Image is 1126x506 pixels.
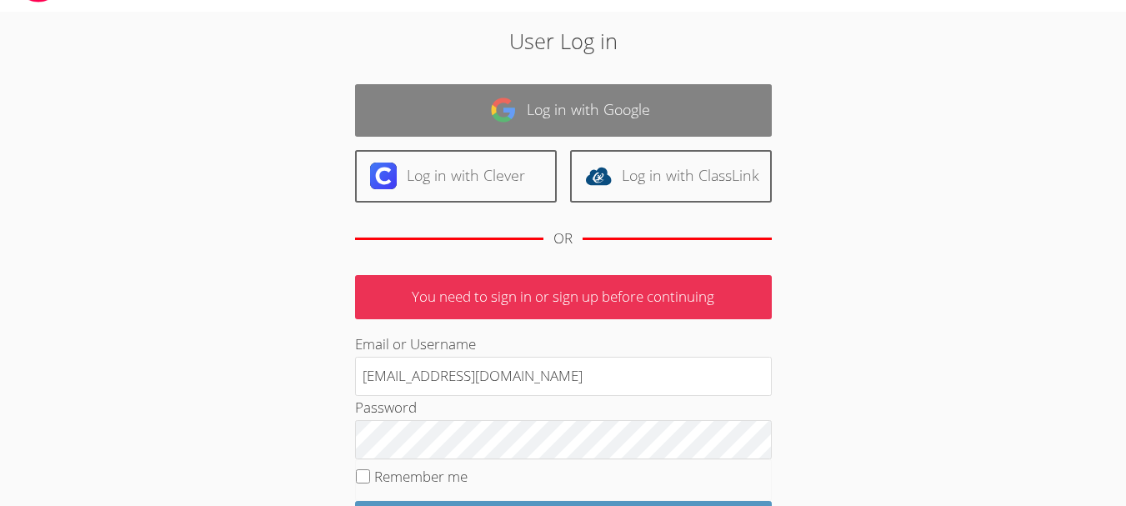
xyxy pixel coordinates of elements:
img: google-logo-50288ca7cdecda66e5e0955fdab243c47b7ad437acaf1139b6f446037453330a.svg [490,97,517,123]
label: Remember me [374,467,468,486]
label: Password [355,398,417,417]
a: Log in with Google [355,84,772,137]
a: Log in with ClassLink [570,150,772,203]
img: classlink-logo-d6bb404cc1216ec64c9a2012d9dc4662098be43eaf13dc465df04b49fa7ab582.svg [585,163,612,189]
label: Email or Username [355,334,476,353]
a: Log in with Clever [355,150,557,203]
img: clever-logo-6eab21bc6e7a338710f1a6ff85c0baf02591cd810cc4098c63d3a4b26e2feb20.svg [370,163,397,189]
h2: User Log in [259,25,868,57]
p: You need to sign in or sign up before continuing [355,275,772,319]
div: OR [553,227,573,251]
